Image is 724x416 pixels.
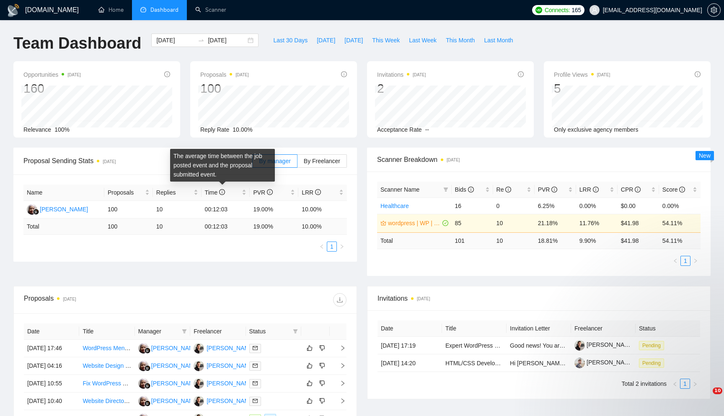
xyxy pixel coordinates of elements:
[138,327,178,336] span: Manager
[535,232,576,249] td: 18.81 %
[479,34,517,47] button: Last Month
[207,361,255,370] div: [PERSON_NAME]
[377,232,452,249] td: Total
[446,36,475,45] span: This Month
[372,36,400,45] span: This Week
[305,378,315,388] button: like
[253,189,273,196] span: PVR
[333,293,346,307] button: download
[83,398,251,404] a: Website Directory Design & Development for Chelsea Consulting
[708,7,720,13] span: setting
[307,362,313,369] span: like
[145,365,150,371] img: gigradar-bm.png
[445,342,629,349] a: Expert WordPress Developer Needed for High-Performance SaaS Site
[327,242,336,251] a: 1
[23,218,104,235] td: Total
[659,198,701,214] td: 0.00%
[24,357,79,375] td: [DATE] 04:16
[202,218,250,235] td: 00:12:03
[659,232,701,249] td: 54.11 %
[445,360,582,367] a: HTML/CSS Developer for AI Presentation Templates
[307,345,313,351] span: like
[670,256,680,266] li: Previous Page
[593,187,599,192] span: info-circle
[442,220,448,226] span: check-circle
[693,258,698,263] span: right
[304,158,340,164] span: By Freelancer
[442,354,507,372] td: HTML/CSS Developer for AI Presentation Templates
[317,343,327,353] button: dislike
[207,396,255,406] div: [PERSON_NAME]
[202,201,250,218] td: 00:12:03
[377,70,426,80] span: Invitations
[441,34,479,47] button: This Month
[337,242,347,252] li: Next Page
[194,396,204,406] img: OS
[455,186,474,193] span: Bids
[205,189,225,196] span: Time
[182,329,187,334] span: filter
[40,205,88,214] div: [PERSON_NAME]
[571,320,636,337] th: Freelancer
[291,325,300,338] span: filter
[24,340,79,357] td: [DATE] 17:46
[484,36,513,45] span: Last Month
[341,71,347,77] span: info-circle
[194,380,255,386] a: OS[PERSON_NAME]
[554,70,610,80] span: Profile Views
[23,185,104,201] th: Name
[425,126,429,133] span: --
[442,337,507,354] td: Expert WordPress Developer Needed for High-Performance SaaS Site
[317,378,327,388] button: dislike
[554,126,639,133] span: Only exclusive agency members
[636,320,700,337] th: Status
[253,346,258,351] span: mail
[538,186,558,193] span: PVR
[267,189,273,195] span: info-circle
[23,70,81,80] span: Opportunities
[635,187,641,192] span: info-circle
[23,126,51,133] span: Relevance
[333,380,346,386] span: right
[151,396,199,406] div: [PERSON_NAME]
[208,36,246,45] input: End date
[190,323,246,340] th: Freelancer
[409,36,437,45] span: Last Week
[24,375,79,393] td: [DATE] 10:55
[319,345,325,351] span: dislike
[79,323,134,340] th: Title
[378,293,700,304] span: Invitations
[23,81,81,96] div: 160
[452,232,493,249] td: 101
[253,398,258,403] span: mail
[680,256,690,266] li: 1
[378,337,442,354] td: [DATE] 17:19
[679,187,685,192] span: info-circle
[447,158,460,162] time: [DATE]
[138,362,199,369] a: NM[PERSON_NAME]
[235,73,248,77] time: [DATE]
[253,381,258,386] span: mail
[496,186,512,193] span: Re
[200,126,229,133] span: Reply Rate
[681,256,690,265] a: 1
[576,198,618,214] td: 0.00%
[104,185,153,201] th: Proposals
[319,380,325,387] span: dislike
[250,218,298,235] td: 19.00 %
[344,36,363,45] span: [DATE]
[135,323,190,340] th: Manager
[138,343,149,354] img: NM
[79,375,134,393] td: Fix WordPress Bug on Website | WordPress Developer & Elementor Expert Needed
[108,188,143,197] span: Proposals
[690,256,701,266] button: right
[200,70,249,80] span: Proposals
[24,393,79,410] td: [DATE] 10:40
[7,4,20,17] img: logo
[377,126,422,133] span: Acceptance Rate
[104,201,153,218] td: 100
[273,36,308,45] span: Last 30 Days
[103,159,116,164] time: [DATE]
[305,396,315,406] button: like
[579,186,599,193] span: LRR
